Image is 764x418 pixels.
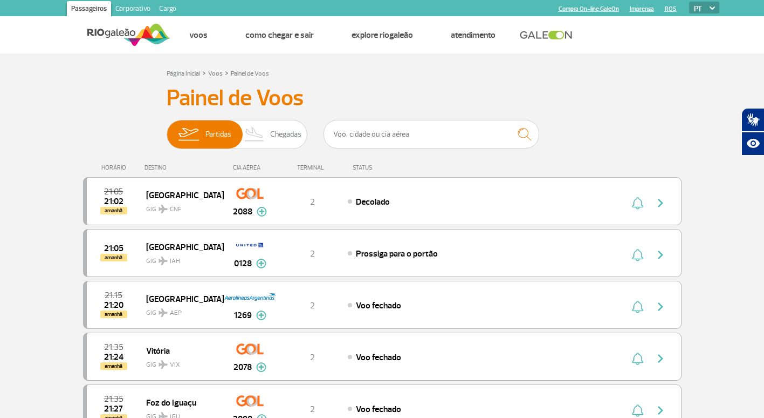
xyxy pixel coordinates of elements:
span: IAH [170,257,180,266]
span: 2025-08-27 21:35:00 [104,343,123,351]
a: Corporativo [111,1,155,18]
img: seta-direita-painel-voo.svg [654,352,667,365]
span: 2025-08-27 21:20:00 [104,301,123,309]
button: Abrir tradutor de língua de sinais. [741,108,764,132]
span: [GEOGRAPHIC_DATA] [146,240,215,254]
a: Explore RIOgaleão [352,30,413,41]
a: RQS [665,5,677,12]
span: Vitória [146,343,215,358]
img: mais-info-painel-voo.svg [257,207,267,217]
span: 2025-08-27 21:35:00 [104,395,123,403]
span: AEP [170,308,182,318]
span: amanhã [100,311,127,318]
img: mais-info-painel-voo.svg [256,362,266,372]
div: HORÁRIO [86,164,145,171]
span: 2025-08-27 21:02:50 [104,198,123,205]
span: amanhã [100,362,127,370]
span: 2 [310,248,315,259]
a: Voos [189,30,208,41]
img: sino-painel-voo.svg [632,248,643,261]
span: Decolado [356,197,390,207]
span: amanhã [100,207,127,214]
span: [GEOGRAPHIC_DATA] [146,292,215,306]
div: STATUS [347,164,435,171]
span: 0128 [234,257,252,270]
img: destiny_airplane.svg [159,308,168,317]
a: > [202,66,206,79]
div: TERMINAL [277,164,347,171]
span: Voo fechado [356,352,401,363]
a: Passageiros [67,1,111,18]
span: 2 [310,404,315,415]
img: sino-painel-voo.svg [632,404,643,417]
span: Chegadas [270,120,301,149]
h3: Painel de Voos [167,85,598,112]
a: Página Inicial [167,70,200,78]
img: seta-direita-painel-voo.svg [654,197,667,210]
span: GIG [146,354,215,370]
span: GIG [146,302,215,318]
span: 2 [310,300,315,311]
span: Prossiga para o portão [356,248,438,259]
a: Como chegar e sair [245,30,314,41]
img: destiny_airplane.svg [159,360,168,369]
img: seta-direita-painel-voo.svg [654,404,667,417]
span: 2088 [233,205,252,218]
div: DESTINO [144,164,223,171]
button: Abrir recursos assistivos. [741,132,764,156]
span: 2078 [233,361,252,374]
img: mais-info-painel-voo.svg [256,311,266,320]
span: 2025-08-27 21:15:00 [105,292,122,299]
span: VIX [170,360,180,370]
span: 2025-08-27 21:05:00 [104,188,123,195]
a: > [225,66,229,79]
a: Imprensa [630,5,654,12]
span: [GEOGRAPHIC_DATA] [146,188,215,202]
span: Foz do Iguaçu [146,395,215,409]
span: 2 [310,352,315,363]
input: Voo, cidade ou cia aérea [324,120,539,149]
span: 2 [310,197,315,207]
img: sino-painel-voo.svg [632,352,643,365]
img: destiny_airplane.svg [159,257,168,265]
span: 2025-08-27 21:27:00 [104,405,123,413]
div: CIA AÉREA [223,164,277,171]
span: Voo fechado [356,404,401,415]
img: sino-painel-voo.svg [632,197,643,210]
span: CNF [170,205,181,214]
a: Compra On-line GaleOn [559,5,619,12]
img: destiny_airplane.svg [159,205,168,213]
img: seta-direita-painel-voo.svg [654,248,667,261]
a: Cargo [155,1,181,18]
a: Voos [208,70,223,78]
img: seta-direita-painel-voo.svg [654,300,667,313]
span: Partidas [205,120,231,149]
span: GIG [146,251,215,266]
span: 2025-08-27 21:24:00 [104,353,123,361]
span: 2025-08-27 21:05:00 [104,245,123,252]
span: Voo fechado [356,300,401,311]
img: slider-embarque [171,120,205,149]
span: 1269 [234,309,252,322]
img: mais-info-painel-voo.svg [256,259,266,268]
a: Painel de Voos [231,70,269,78]
div: Plugin de acessibilidade da Hand Talk. [741,108,764,156]
span: amanhã [100,254,127,261]
img: slider-desembarque [239,120,271,149]
a: Atendimento [451,30,495,41]
img: sino-painel-voo.svg [632,300,643,313]
span: GIG [146,199,215,214]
